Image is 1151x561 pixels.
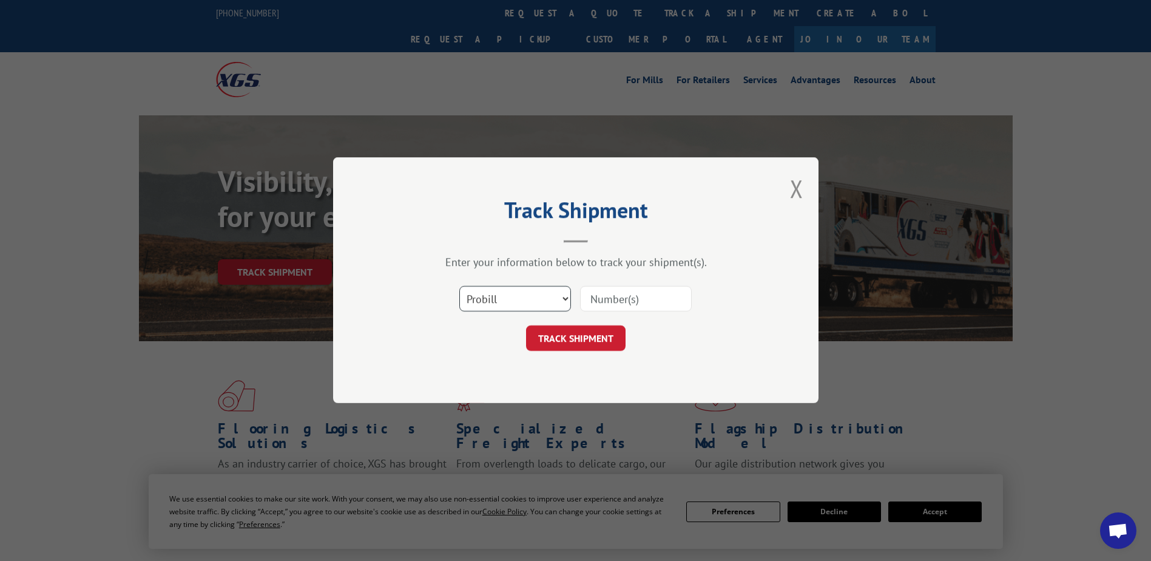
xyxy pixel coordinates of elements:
div: Enter your information below to track your shipment(s). [394,256,758,270]
div: Open chat [1100,512,1136,549]
h2: Track Shipment [394,202,758,225]
input: Number(s) [580,287,692,312]
button: Close modal [790,172,803,205]
button: TRACK SHIPMENT [526,326,626,352]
